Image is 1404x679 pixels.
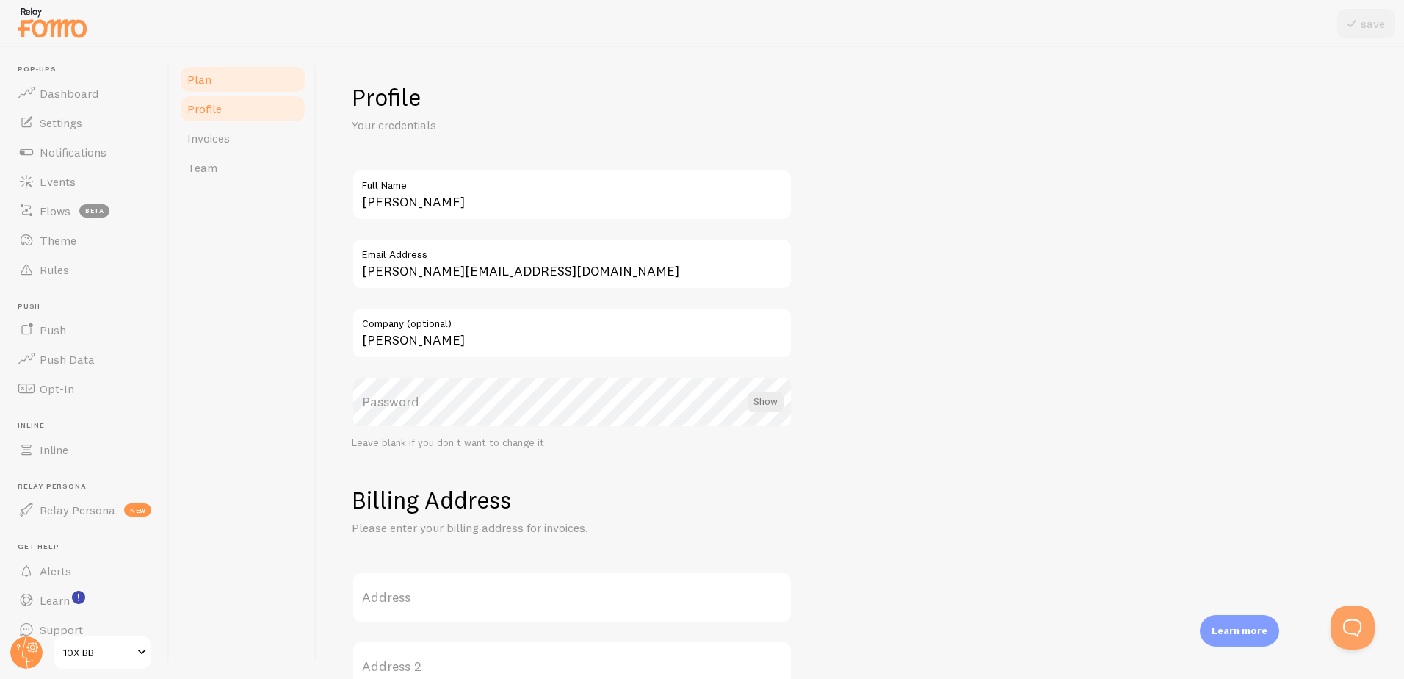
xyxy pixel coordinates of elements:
[9,315,160,345] a: Push
[15,4,89,41] img: fomo-relay-logo-orange.svg
[9,435,160,464] a: Inline
[1212,624,1267,638] p: Learn more
[40,381,74,396] span: Opt-In
[79,204,109,218] span: beta
[9,374,160,403] a: Opt-In
[18,542,160,552] span: Get Help
[40,204,70,218] span: Flows
[124,503,151,517] span: new
[40,145,106,159] span: Notifications
[9,108,160,137] a: Settings
[40,115,82,130] span: Settings
[53,635,152,670] a: 10X BB
[40,622,83,637] span: Support
[352,82,1369,112] h1: Profile
[72,591,85,604] svg: <p>Watch New Feature Tutorials!</p>
[9,137,160,167] a: Notifications
[187,101,222,116] span: Profile
[352,238,792,263] label: Email Address
[9,167,160,196] a: Events
[352,169,792,194] label: Full Name
[178,153,307,182] a: Team
[352,436,792,450] div: Leave blank if you don't want to change it
[187,131,230,145] span: Invoices
[178,65,307,94] a: Plan
[40,174,76,189] span: Events
[352,307,792,332] label: Company (optional)
[18,482,160,492] span: Relay Persona
[9,556,160,586] a: Alerts
[178,123,307,153] a: Invoices
[352,485,1369,515] h1: Billing Address
[9,495,160,525] a: Relay Persona new
[352,520,704,536] p: Please enter your billing address for invoices.
[40,323,66,337] span: Push
[352,572,792,623] label: Address
[178,94,307,123] a: Profile
[352,376,792,428] label: Password
[187,72,211,87] span: Plan
[9,255,160,284] a: Rules
[40,262,69,277] span: Rules
[187,160,217,175] span: Team
[40,352,95,367] span: Push Data
[63,644,133,661] span: 10X BB
[40,442,68,457] span: Inline
[40,593,70,608] span: Learn
[9,615,160,644] a: Support
[352,117,704,134] p: Your credentials
[9,79,160,108] a: Dashboard
[1200,615,1279,647] div: Learn more
[9,345,160,374] a: Push Data
[40,564,71,578] span: Alerts
[40,233,76,248] span: Theme
[9,226,160,255] a: Theme
[18,302,160,312] span: Push
[40,86,98,101] span: Dashboard
[9,586,160,615] a: Learn
[18,65,160,74] span: Pop-ups
[1331,606,1375,650] iframe: Help Scout Beacon - Open
[18,421,160,431] span: Inline
[40,503,115,517] span: Relay Persona
[9,196,160,226] a: Flows beta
